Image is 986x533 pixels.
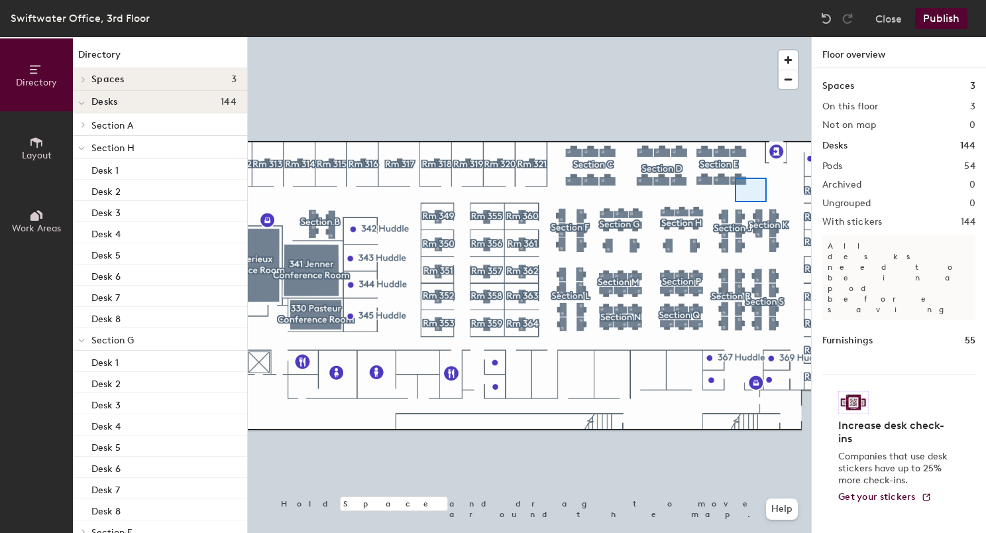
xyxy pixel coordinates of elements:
[91,246,121,261] p: Desk 5
[822,235,975,320] p: All desks need to be in a pod before saving
[969,120,975,131] h2: 0
[231,74,237,85] span: 3
[91,481,120,496] p: Desk 7
[91,267,121,282] p: Desk 6
[766,499,798,520] button: Help
[73,48,247,68] h1: Directory
[960,139,975,153] h1: 144
[91,335,134,346] span: Section G
[91,97,117,107] span: Desks
[812,37,986,68] h1: Floor overview
[91,438,121,453] p: Desk 5
[822,79,854,93] h1: Spaces
[91,310,121,325] p: Desk 8
[838,391,869,414] img: Sticker logo
[915,8,967,29] button: Publish
[16,77,57,88] span: Directory
[91,74,125,85] span: Spaces
[22,150,52,161] span: Layout
[841,12,854,25] img: Redo
[969,198,975,209] h2: 0
[91,225,121,240] p: Desk 4
[91,375,121,390] p: Desk 2
[91,417,121,432] p: Desk 4
[838,419,952,445] h4: Increase desk check-ins
[91,204,121,219] p: Desk 3
[822,120,876,131] h2: Not on map
[822,217,883,227] h2: With stickers
[91,143,135,154] span: Section H
[91,288,120,304] p: Desk 7
[91,161,119,176] p: Desk 1
[961,217,975,227] h2: 144
[822,101,879,112] h2: On this floor
[822,139,848,153] h1: Desks
[969,180,975,190] h2: 0
[12,223,61,234] span: Work Areas
[822,180,861,190] h2: Archived
[838,492,932,503] a: Get your stickers
[838,451,952,487] p: Companies that use desk stickers have up to 25% more check-ins.
[965,333,975,348] h1: 55
[970,101,975,112] h2: 3
[875,8,902,29] button: Close
[91,502,121,517] p: Desk 8
[91,459,121,475] p: Desk 6
[838,491,916,503] span: Get your stickers
[91,396,121,411] p: Desk 3
[11,10,150,27] div: Swiftwater Office, 3rd Floor
[91,353,119,369] p: Desk 1
[822,333,873,348] h1: Furnishings
[221,97,237,107] span: 144
[970,79,975,93] h1: 3
[822,198,871,209] h2: Ungrouped
[822,161,842,172] h2: Pods
[91,182,121,198] p: Desk 2
[964,161,975,172] h2: 54
[820,12,833,25] img: Undo
[91,120,133,131] span: Section A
